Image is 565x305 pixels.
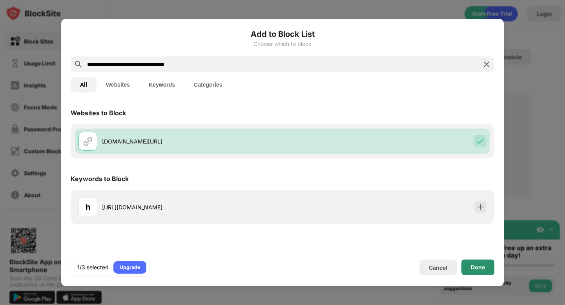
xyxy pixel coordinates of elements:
button: Websites [97,77,139,93]
button: Categories [184,77,231,93]
div: Keywords to Block [71,175,129,183]
div: Upgrade [120,263,140,271]
div: h [86,201,90,213]
button: All [71,77,97,93]
img: search-close [482,60,491,69]
div: Choose which to block [71,41,494,47]
div: Cancel [429,264,447,271]
div: 1/3 selected [77,263,109,271]
div: Websites to Block [71,109,126,117]
button: Keywords [139,77,184,93]
div: [URL][DOMAIN_NAME] [102,203,282,211]
div: [DOMAIN_NAME][URL] [102,137,282,145]
img: search.svg [74,60,83,69]
img: url.svg [83,136,93,146]
h6: Add to Block List [71,28,494,40]
div: Done [471,264,485,271]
